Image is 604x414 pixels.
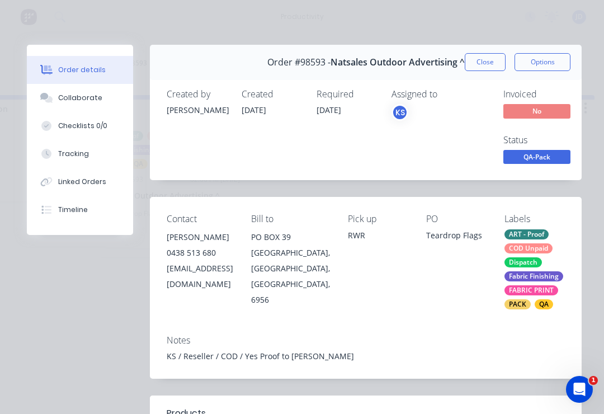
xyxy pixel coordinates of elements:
[504,214,565,224] div: Labels
[27,196,133,224] button: Timeline
[58,93,102,103] div: Collaborate
[27,112,133,140] button: Checklists 0/0
[331,57,465,68] span: Natsales Outdoor Advertising ^
[503,135,587,145] div: Status
[251,229,330,245] div: PO BOX 39
[566,376,593,403] iframe: Intercom live chat
[426,229,487,245] div: Teardrop Flags
[504,243,553,253] div: COD Unpaid
[58,149,89,159] div: Tracking
[58,177,106,187] div: Linked Orders
[504,299,531,309] div: PACK
[504,285,558,295] div: FABRIC PRINT
[251,245,330,308] div: [GEOGRAPHIC_DATA], [GEOGRAPHIC_DATA], [GEOGRAPHIC_DATA], 6956
[503,150,570,164] span: QA-Pack
[27,56,133,84] button: Order details
[167,350,565,362] div: KS / Reseller / COD / Yes Proof to [PERSON_NAME]
[167,229,233,245] div: [PERSON_NAME]
[58,205,88,215] div: Timeline
[167,104,228,116] div: [PERSON_NAME]
[503,150,570,167] button: QA-Pack
[58,121,107,131] div: Checklists 0/0
[251,214,330,224] div: Bill to
[515,53,570,71] button: Options
[27,168,133,196] button: Linked Orders
[58,65,106,75] div: Order details
[167,214,233,224] div: Contact
[504,257,542,267] div: Dispatch
[589,376,598,385] span: 1
[317,105,341,115] span: [DATE]
[167,245,233,261] div: 0438 513 680
[167,261,233,292] div: [EMAIL_ADDRESS][DOMAIN_NAME]
[348,214,408,224] div: Pick up
[503,89,587,100] div: Invoiced
[504,271,563,281] div: Fabric Finishing
[27,140,133,168] button: Tracking
[391,89,503,100] div: Assigned to
[251,229,330,308] div: PO BOX 39[GEOGRAPHIC_DATA], [GEOGRAPHIC_DATA], [GEOGRAPHIC_DATA], 6956
[167,335,565,346] div: Notes
[504,229,549,239] div: ART - Proof
[465,53,506,71] button: Close
[426,214,487,224] div: PO
[167,229,233,292] div: [PERSON_NAME]0438 513 680[EMAIL_ADDRESS][DOMAIN_NAME]
[317,89,378,100] div: Required
[27,84,133,112] button: Collaborate
[267,57,331,68] span: Order #98593 -
[535,299,553,309] div: QA
[242,105,266,115] span: [DATE]
[503,104,570,118] span: No
[348,229,408,241] div: RWR
[391,104,408,121] button: KS
[167,89,228,100] div: Created by
[242,89,303,100] div: Created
